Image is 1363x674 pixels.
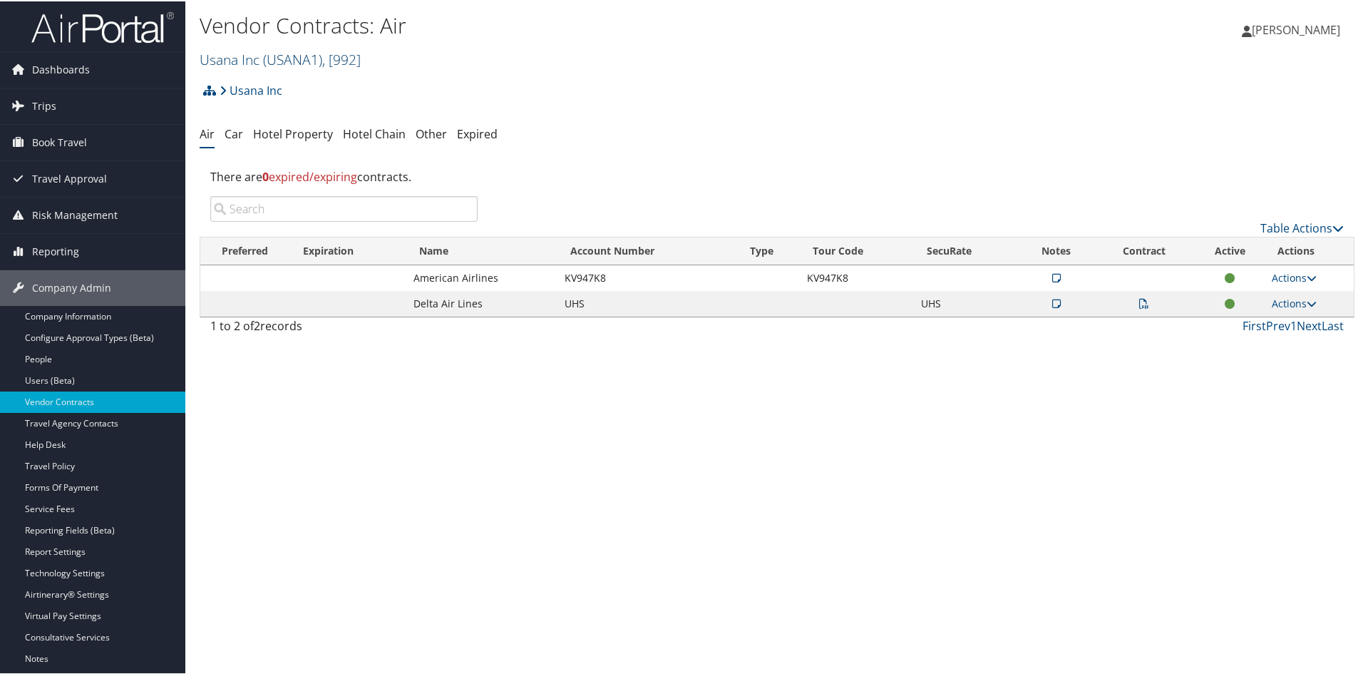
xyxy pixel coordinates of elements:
th: Account Number: activate to sort column ascending [557,236,737,264]
div: 1 to 2 of records [210,316,478,340]
td: UHS [557,290,737,315]
td: American Airlines [406,264,557,290]
span: Reporting [32,233,79,268]
th: Name: activate to sort column ascending [406,236,557,264]
span: Dashboards [32,51,90,86]
span: Book Travel [32,123,87,159]
input: Search [210,195,478,220]
a: Next [1297,317,1322,332]
th: Active: activate to sort column ascending [1195,236,1265,264]
a: Prev [1266,317,1290,332]
span: expired/expiring [262,168,357,183]
th: SecuRate: activate to sort column ascending [914,236,1019,264]
a: Car [225,125,243,141]
th: Type: activate to sort column ascending [737,236,801,264]
a: Table Actions [1260,219,1344,235]
a: First [1243,317,1266,332]
span: Trips [32,87,56,123]
a: Last [1322,317,1344,332]
th: Notes: activate to sort column ascending [1019,236,1093,264]
th: Preferred: activate to sort column descending [200,236,290,264]
a: [PERSON_NAME] [1242,7,1354,50]
span: Travel Approval [32,160,107,195]
span: 2 [254,317,260,332]
a: Other [416,125,447,141]
a: 1 [1290,317,1297,332]
th: Contract: activate to sort column ascending [1094,236,1195,264]
a: Hotel Chain [343,125,406,141]
th: Actions [1265,236,1354,264]
a: Actions [1272,295,1317,309]
span: Risk Management [32,196,118,232]
h1: Vendor Contracts: Air [200,9,969,39]
span: Company Admin [32,269,111,305]
img: airportal-logo.png [31,9,174,43]
td: UHS [914,290,1019,315]
span: [PERSON_NAME] [1252,21,1340,36]
th: Expiration: activate to sort column ascending [290,236,406,264]
td: KV947K8 [800,264,914,290]
td: KV947K8 [557,264,737,290]
a: Air [200,125,215,141]
th: Tour Code: activate to sort column ascending [800,236,914,264]
a: Usana Inc [220,75,282,103]
a: Hotel Property [253,125,333,141]
div: There are contracts. [200,156,1354,195]
a: Actions [1272,270,1317,283]
span: ( USANA1 ) [263,48,322,68]
a: Expired [457,125,498,141]
a: Usana Inc [200,48,361,68]
span: , [ 992 ] [322,48,361,68]
strong: 0 [262,168,269,183]
td: Delta Air Lines [406,290,557,315]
